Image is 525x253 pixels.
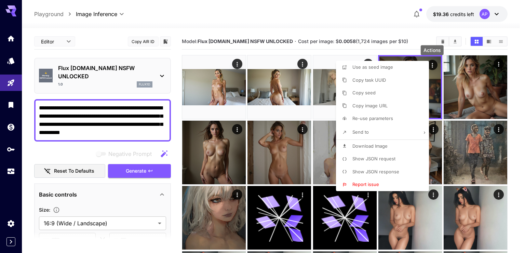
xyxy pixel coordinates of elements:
span: Copy task UUID [352,77,386,83]
span: Copy seed [352,90,376,95]
span: Show JSON request [352,156,395,161]
span: Send to [352,129,369,135]
span: Use as seed image [352,64,393,70]
span: Download Image [352,143,388,149]
span: Report issue [352,182,379,187]
div: Actions [421,45,444,55]
span: Show JSON response [352,169,399,174]
span: Re-use parameters [352,116,393,121]
span: Copy image URL [352,103,388,108]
